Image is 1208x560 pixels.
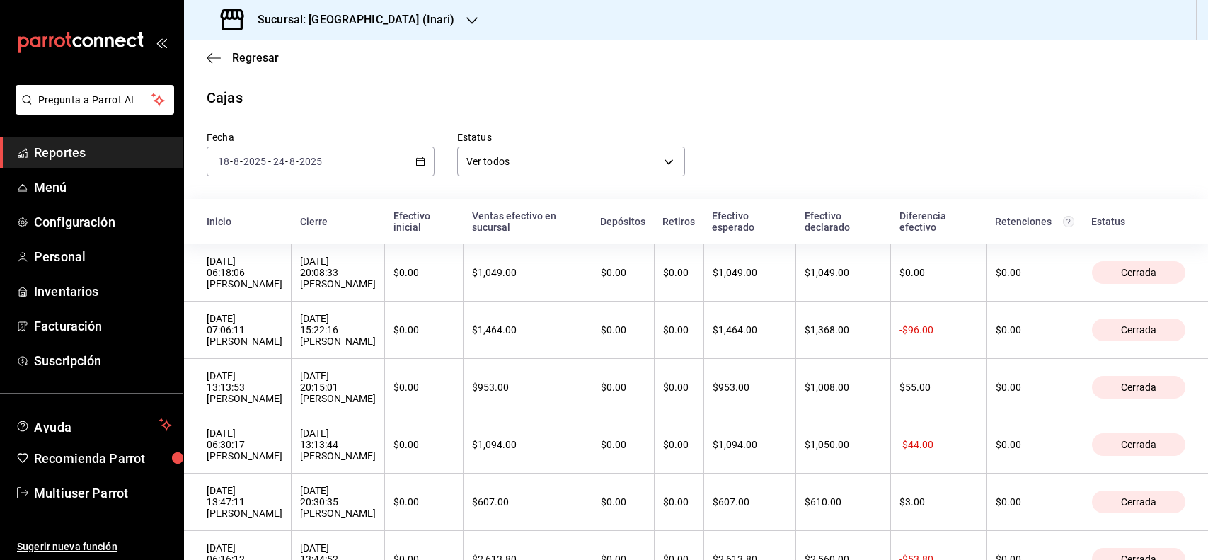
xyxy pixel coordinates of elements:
[393,382,454,393] div: $0.00
[34,351,172,370] span: Suscripción
[805,210,882,233] div: Efectivo declarado
[1115,324,1162,336] span: Cerrada
[1091,216,1185,227] div: Estatus
[1115,267,1162,278] span: Cerrada
[272,156,285,167] input: --
[996,324,1074,336] div: $0.00
[663,496,695,508] div: $0.00
[996,382,1074,393] div: $0.00
[207,216,283,227] div: Inicio
[601,439,645,450] div: $0.00
[207,51,279,64] button: Regresar
[299,156,323,167] input: ----
[300,370,376,404] div: [DATE] 20:15:01 [PERSON_NAME]
[240,156,243,167] span: -
[393,439,454,450] div: $0.00
[207,428,282,462] div: [DATE] 06:30:17 [PERSON_NAME]
[1115,496,1162,508] span: Cerrada
[601,382,645,393] div: $0.00
[207,132,435,142] label: Fecha
[712,210,788,233] div: Efectivo esperado
[34,247,172,266] span: Personal
[34,282,172,301] span: Inventarios
[34,143,172,162] span: Reportes
[601,267,645,278] div: $0.00
[472,267,583,278] div: $1,049.00
[457,147,685,176] div: Ver todos
[300,428,376,462] div: [DATE] 13:13:44 [PERSON_NAME]
[805,439,882,450] div: $1,050.00
[34,449,172,468] span: Recomienda Parrot
[207,370,282,404] div: [DATE] 13:13:53 [PERSON_NAME]
[34,212,172,232] span: Configuración
[805,382,882,393] div: $1,008.00
[713,324,788,336] div: $1,464.00
[393,324,454,336] div: $0.00
[34,416,154,433] span: Ayuda
[713,439,788,450] div: $1,094.00
[472,382,583,393] div: $953.00
[899,267,978,278] div: $0.00
[472,324,583,336] div: $1,464.00
[1063,216,1074,227] svg: Total de retenciones de propinas registradas
[393,267,454,278] div: $0.00
[600,216,645,227] div: Depósitos
[1115,382,1162,393] span: Cerrada
[1115,439,1162,450] span: Cerrada
[472,439,583,450] div: $1,094.00
[233,156,240,167] input: --
[246,11,455,28] h3: Sucursal: [GEOGRAPHIC_DATA] (Inari)
[207,87,243,108] div: Cajas
[663,439,695,450] div: $0.00
[472,496,583,508] div: $607.00
[713,382,788,393] div: $953.00
[457,132,685,142] label: Estatus
[34,178,172,197] span: Menú
[662,216,695,227] div: Retiros
[300,485,376,519] div: [DATE] 20:30:35 [PERSON_NAME]
[300,216,376,227] div: Cierre
[296,156,299,167] span: -
[601,496,645,508] div: $0.00
[805,267,882,278] div: $1,049.00
[663,267,695,278] div: $0.00
[232,51,279,64] span: Regresar
[899,439,978,450] div: -$44.00
[805,496,882,508] div: $610.00
[243,156,267,167] input: ----
[289,156,296,167] input: --
[10,103,174,118] a: Pregunta a Parrot AI
[995,216,1074,227] div: Retenciones
[285,156,288,167] span: -
[899,210,979,233] div: Diferencia efectivo
[34,484,172,503] span: Multiuser Parrot
[996,439,1074,450] div: $0.00
[996,267,1074,278] div: $0.00
[663,324,695,336] div: $0.00
[393,210,455,233] div: Efectivo inicial
[899,382,978,393] div: $55.00
[230,156,233,167] span: -
[601,324,645,336] div: $0.00
[713,267,788,278] div: $1,049.00
[207,256,282,290] div: [DATE] 06:18:06 [PERSON_NAME]
[805,324,882,336] div: $1,368.00
[899,324,978,336] div: -$96.00
[472,210,584,233] div: Ventas efectivo en sucursal
[663,382,695,393] div: $0.00
[268,156,271,167] span: -
[207,313,282,347] div: [DATE] 07:06:11 [PERSON_NAME]
[207,485,282,519] div: [DATE] 13:47:11 [PERSON_NAME]
[300,256,376,290] div: [DATE] 20:08:33 [PERSON_NAME]
[217,156,230,167] input: --
[38,93,152,108] span: Pregunta a Parrot AI
[713,496,788,508] div: $607.00
[156,37,167,48] button: open_drawer_menu
[17,539,172,554] span: Sugerir nueva función
[16,85,174,115] button: Pregunta a Parrot AI
[34,316,172,336] span: Facturación
[393,496,454,508] div: $0.00
[899,496,978,508] div: $3.00
[996,496,1074,508] div: $0.00
[300,313,376,347] div: [DATE] 15:22:16 [PERSON_NAME]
